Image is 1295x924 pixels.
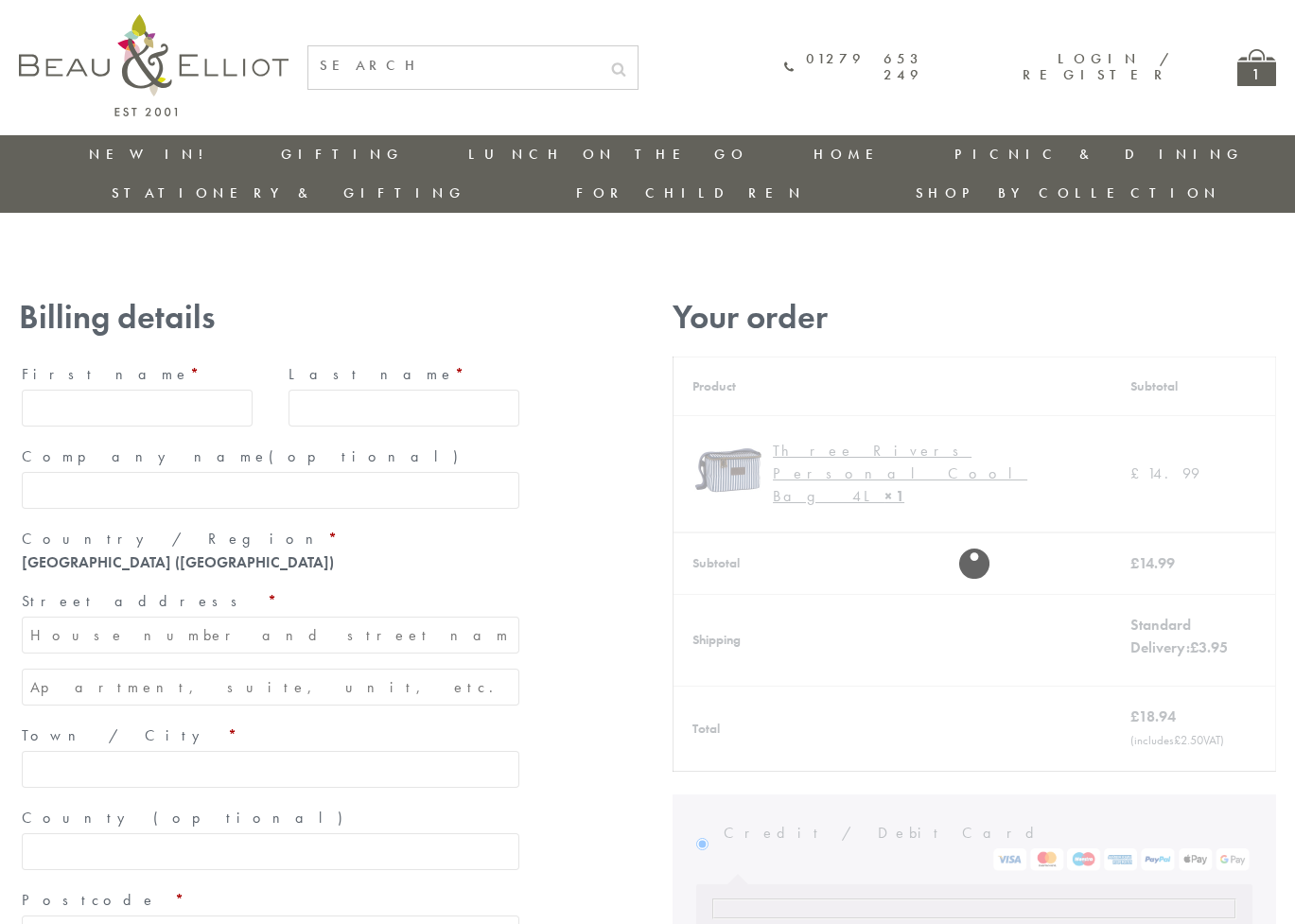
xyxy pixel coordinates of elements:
[954,145,1244,164] a: Picnic & Dining
[22,885,519,915] label: Postcode
[576,183,806,202] a: For Children
[22,669,519,706] input: Apartment, suite, unit, etc. (optional)
[468,145,748,164] a: Lunch On The Go
[22,617,519,654] input: House number and street name
[89,145,216,164] a: New in!
[784,51,923,84] a: 01279 653 249
[22,586,519,617] label: Street address
[1023,49,1171,84] a: Login / Register
[22,524,519,554] label: Country / Region
[289,359,519,390] label: Last name
[814,145,889,164] a: Home
[22,721,519,751] label: Town / City
[22,803,519,833] label: County
[1237,49,1276,86] a: 1
[112,183,466,202] a: Stationery & Gifting
[308,46,600,85] input: SEARCH
[19,14,289,116] img: logo
[22,552,334,572] strong: [GEOGRAPHIC_DATA] ([GEOGRAPHIC_DATA])
[281,145,404,164] a: Gifting
[153,808,354,828] span: (optional)
[269,446,469,466] span: (optional)
[19,298,522,337] h3: Billing details
[22,359,253,390] label: First name
[22,442,519,472] label: Company name
[916,183,1221,202] a: Shop by collection
[673,298,1276,337] h3: Your order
